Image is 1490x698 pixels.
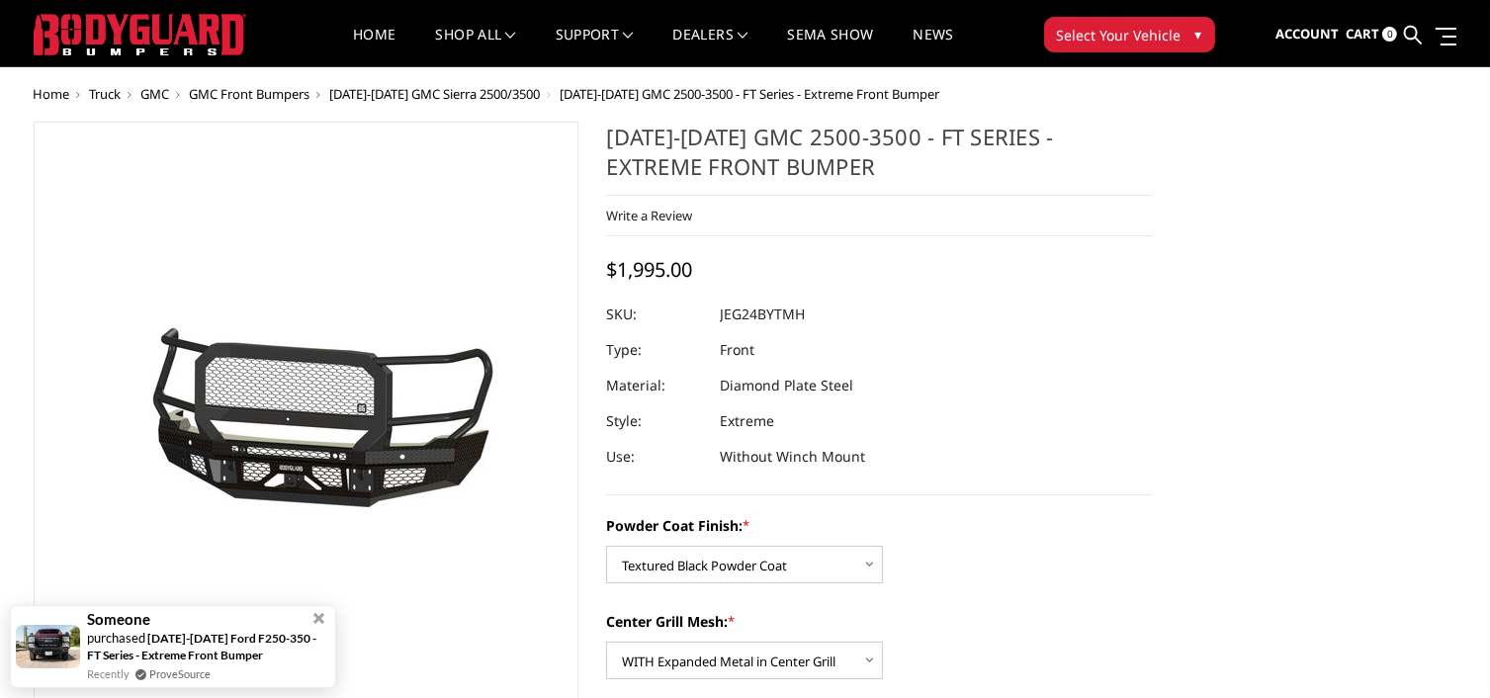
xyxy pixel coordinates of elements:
[606,515,1152,536] label: Powder Coat Finish:
[606,297,705,332] dt: SKU:
[720,403,774,439] dd: Extreme
[87,611,150,628] span: Someone
[87,630,145,646] span: purchased
[34,85,70,103] a: Home
[1275,25,1339,43] span: Account
[787,28,873,66] a: SEMA Show
[913,28,953,66] a: News
[561,85,940,103] span: [DATE]-[DATE] GMC 2500-3500 - FT Series - Extreme Front Bumper
[720,368,853,403] dd: Diamond Plate Steel
[16,625,80,667] img: provesource social proof notification image
[606,122,1152,196] h1: [DATE]-[DATE] GMC 2500-3500 - FT Series - Extreme Front Bumper
[720,332,754,368] dd: Front
[1195,24,1202,44] span: ▾
[556,28,634,66] a: Support
[149,665,211,682] a: ProveSource
[1275,8,1339,61] a: Account
[1382,27,1397,42] span: 0
[606,439,705,475] dt: Use:
[87,631,316,662] a: [DATE]-[DATE] Ford F250-350 - FT Series - Extreme Front Bumper
[606,207,692,224] a: Write a Review
[606,256,692,283] span: $1,995.00
[1391,603,1490,698] iframe: Chat Widget
[1346,8,1397,61] a: Cart 0
[606,611,1152,632] label: Center Grill Mesh:
[606,403,705,439] dt: Style:
[34,14,246,55] img: BODYGUARD BUMPERS
[353,28,395,66] a: Home
[1346,25,1379,43] span: Cart
[673,28,748,66] a: Dealers
[87,665,130,682] span: Recently
[436,28,516,66] a: shop all
[1057,25,1182,45] span: Select Your Vehicle
[190,85,310,103] a: GMC Front Bumpers
[141,85,170,103] a: GMC
[720,439,865,475] dd: Without Winch Mount
[720,297,805,332] dd: JEG24BYTMH
[606,332,705,368] dt: Type:
[330,85,541,103] a: [DATE]-[DATE] GMC Sierra 2500/3500
[606,368,705,403] dt: Material:
[90,85,122,103] a: Truck
[1044,17,1215,52] button: Select Your Vehicle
